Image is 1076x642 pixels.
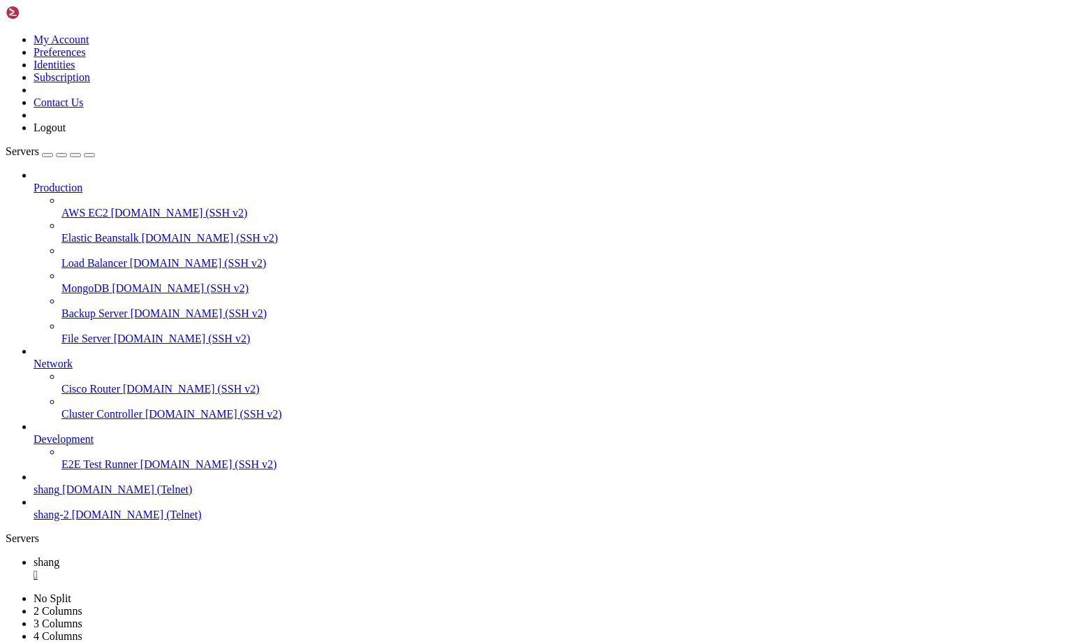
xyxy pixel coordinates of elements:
x-row: [PERSON_NAME] is [PERSON_NAME] 2m OOC [6,184,894,194]
x-row: ISO Werewolf GF LTRP [DATE] [PERSON_NAME] [6,351,894,362]
span: >> [229,194,240,205]
span: 4/13 [6,456,28,467]
span: U [56,414,61,425]
span: +beginner [184,205,235,215]
span: Seeks Poets! [151,467,218,477]
span: [DOMAIN_NAME] (SSH v2) [131,307,267,319]
x-row: [PERSON_NAME] Pretty young country gal 1m OOC [6,58,894,68]
x-row: Jordyn Trailer-park-pretty blonde. 5m OOC [6,163,894,173]
span: U [56,351,61,362]
a: No Split [34,592,71,604]
span: [DOMAIN_NAME] (SSH v2) [112,282,249,294]
li: AWS EC2 [DOMAIN_NAME] (SSH v2) [61,194,1070,219]
x-row: Building Nexus <BN> OOC Bar And Grill <OBG> Descing Room <DR> [6,257,894,268]
x-row: [PERSON_NAME] Over two meters tall blonde [DEMOGRAPHIC_DATA] woman 7m OOC [6,131,894,142]
span: 4/5 [6,372,22,383]
x-row: Demon LF Lesbians [DATE] Malikai [6,425,894,435]
span: Basic Commands for All Players: [11,205,184,215]
a: 2 Columns [34,605,82,617]
span: ---------------------- [6,194,128,205]
x-row: [PERSON_NAME] 1s OOC [6,68,894,79]
span: AWS EC2 [61,207,108,219]
li: shang-2 [DOMAIN_NAME] (Telnet) [34,496,1070,521]
x-row: Neeeeeedy hottie [DATE] [PERSON_NAME] [6,509,894,519]
a: shang [DOMAIN_NAME] (Telnet) [34,483,1070,496]
span: 4/4 [6,362,22,372]
span: shang [34,483,59,495]
x-row: [PERSON_NAME] Beautiful Perfection 17m OOC [6,48,894,58]
span: H [117,467,123,477]
a: AWS EC2 [DOMAIN_NAME] (SSH v2) [61,207,1070,219]
x-row: [PERSON_NAME]. 1 Ranked Claymore Warrior 12m OOC [6,37,894,48]
span: U [56,330,61,341]
span: ============================================================================== [6,289,441,299]
span: 4/10 [6,425,28,435]
span: Pillar of Edification: [11,215,134,226]
img: Shellngn [6,6,86,20]
span: [DOMAIN_NAME] (SSH v2) [111,207,248,219]
a: Servers [6,145,95,157]
x-row: [PERSON_NAME] Somebody's voluptuous daughter 12m OOC [6,27,894,37]
span: Cluster Controller [61,408,142,420]
span: U [56,519,61,530]
span: --------- [128,194,179,205]
x-row: Employees Sought for piercing stud [DATE] [PERSON_NAME] [6,404,894,414]
a: Network [34,358,1070,370]
span: Gr [263,330,274,341]
x-row: Worthy Transformation (F iso M) [DATE] Tak [6,498,894,509]
span: Sign Up [156,226,196,236]
span: U [56,383,61,393]
span: U [56,446,61,456]
li: Production [34,169,1070,345]
a: shang-2 [DOMAIN_NAME] (Telnet) [34,509,1070,521]
x-row: Putting Dickgirl(s) in Their Place [DATE] [PERSON_NAME] [6,488,894,498]
span: Backup Server [61,307,128,319]
span: Development [34,433,94,445]
span: [DOMAIN_NAME] (Telnet) [72,509,202,520]
x-row: Seeking Older Domme to Serve [DATE] [PERSON_NAME] [6,383,894,393]
x-row: Seeking Orientation Play [DATE] [PERSON_NAME] [6,393,894,404]
x-row: Succubus Dreams [DATE] Royah [6,435,894,446]
span: U [56,435,61,446]
div: (0, 51) [6,540,11,550]
span: U [56,477,61,488]
a: 4 Columns [34,630,82,642]
span: 4/12 [6,446,28,456]
span: 4/8 [6,404,22,414]
span: U [56,488,61,498]
span: Network [34,358,73,370]
span: 4/14 [6,467,28,477]
span: U [56,341,61,351]
span: Production [34,182,82,194]
li: Cisco Router [DOMAIN_NAME] (SSH v2) [61,370,1070,395]
li: MongoDB [DOMAIN_NAME] (SSH v2) [61,270,1070,295]
a: 3 Columns [34,618,82,629]
a: My Account [34,34,89,45]
span: U [56,393,61,404]
x-row: Exits [6,236,894,247]
span: File Server [61,333,111,344]
div:  [34,569,1070,581]
span: 4/3 [6,351,22,362]
span: ------------------------------------------------------------------------------ [6,320,441,330]
li: Cluster Controller [DOMAIN_NAME] (SSH v2) [61,395,1070,421]
span: Load Balancer [61,257,127,269]
span: U [56,498,61,509]
x-row: ISO @Emitted Harem Themed LTRP [DATE] [PERSON_NAME] [6,372,894,383]
span: ed [279,330,290,341]
x-row: Free Code Room <FCR> Lost and Found <LF> Hall of Removal <R> [6,268,894,278]
x-row: Sirin 43s OOC [6,173,894,184]
a: MongoDB [DOMAIN_NAME] (SSH v2) [61,282,1070,295]
a: Cluster Controller [DOMAIN_NAME] (SSH v2) [61,408,1070,421]
span: [DOMAIN_NAME] (SSH v2) [142,232,279,244]
x-row: Dragon-teen looking for an owner [DATE] [PERSON_NAME] [6,362,894,372]
span: >> [385,236,397,247]
a: Preferences [34,46,86,58]
a: File Server [DOMAIN_NAME] (SSH v2) [61,333,1070,345]
span: 4/6 [6,383,22,393]
x-row: Message Posted By [6,309,894,320]
span: [DOMAIN_NAME] (Telnet) [62,483,192,495]
span: ------------------------------------------------------------------------------ [6,278,441,289]
div: Servers [6,532,1070,545]
span: ' [196,226,201,236]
